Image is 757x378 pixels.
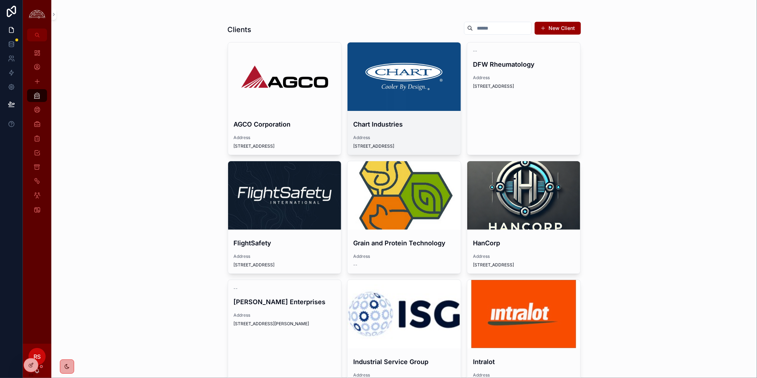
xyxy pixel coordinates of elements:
span: [STREET_ADDRESS][PERSON_NAME] [234,321,336,327]
span: Address [234,135,336,141]
a: HanCorpAddress[STREET_ADDRESS] [467,161,581,274]
span: [STREET_ADDRESS] [473,262,575,268]
h4: AGCO Corporation [234,119,336,129]
div: the_industrial_service_group_logo.jpeg [347,280,461,348]
span: -- [353,262,357,268]
div: AGCO-Logo.wine-2.png [228,42,341,111]
h4: Intralot [473,357,575,367]
span: Address [353,135,455,141]
span: [STREET_ADDRESS] [353,143,455,149]
span: Address [473,254,575,259]
div: 1426109293-7d24997d20679e908a7df4e16f8b392190537f5f73e5c021cd37739a270e5c0f-d.png [347,42,461,111]
span: Address [353,372,455,378]
span: [STREET_ADDRESS] [234,143,336,149]
h4: Chart Industries [353,119,455,129]
h1: Clients [228,25,252,35]
span: Address [234,312,336,318]
h4: DFW Rheumatology [473,60,575,69]
a: --DFW RheumatologyAddress[STREET_ADDRESS] [467,42,581,155]
span: RS [34,352,41,361]
span: [STREET_ADDRESS] [234,262,336,268]
div: 1633977066381.jpeg [228,161,341,230]
a: FlightSafetyAddress[STREET_ADDRESS] [228,161,342,274]
h4: [PERSON_NAME] Enterprises [234,297,336,307]
h4: Grain and Protein Technology [353,238,455,248]
span: -- [473,48,477,54]
span: Address [473,75,575,81]
h4: HanCorp [473,238,575,248]
span: -- [234,286,238,291]
span: [STREET_ADDRESS] [473,83,575,89]
div: 778c0795d38c4790889d08bccd6235bd28ab7647284e7b1cd2b3dc64200782bb.png [467,161,581,230]
span: Address [353,254,455,259]
button: New Client [535,22,581,35]
img: App logo [27,9,47,20]
span: Address [473,372,575,378]
a: AGCO CorporationAddress[STREET_ADDRESS] [228,42,342,155]
h4: Industrial Service Group [353,357,455,367]
a: Chart IndustriesAddress[STREET_ADDRESS] [347,42,461,155]
span: Address [234,254,336,259]
a: Grain and Protein TechnologyAddress-- [347,161,461,274]
div: scrollable content [23,41,51,344]
div: channels4_profile.jpg [347,161,461,230]
h4: FlightSafety [234,238,336,248]
div: Intralot-1.jpg [467,280,581,348]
